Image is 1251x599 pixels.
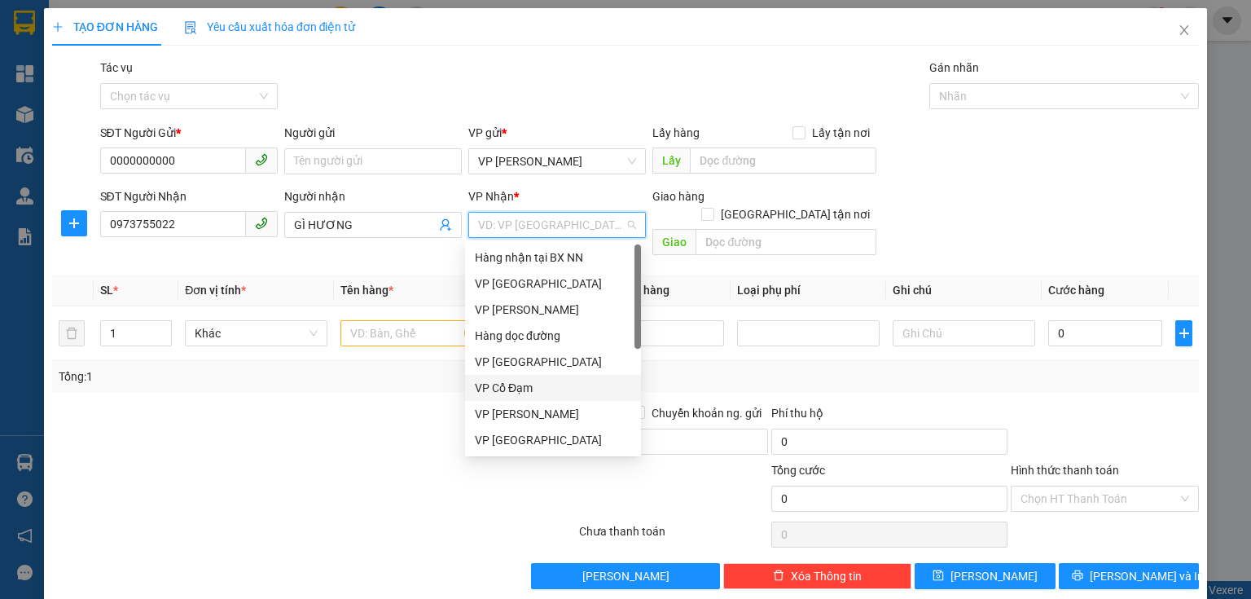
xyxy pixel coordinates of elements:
[340,320,483,346] input: VD: Bàn, Ghế
[771,404,1007,429] div: Phí thu hộ
[714,205,876,223] span: [GEOGRAPHIC_DATA] tận nơi
[465,244,641,271] div: Hàng nhận tại BX NN
[1161,8,1207,54] button: Close
[465,375,641,401] div: VP Cổ Đạm
[100,124,278,142] div: SĐT Người Gửi
[465,297,641,323] div: VP Hoàng Liệt
[465,271,641,297] div: VP Mỹ Đình
[696,229,876,255] input: Dọc đường
[773,570,784,583] span: delete
[478,149,636,174] span: VP Hoàng Liệt
[886,275,1042,306] th: Ghi chú
[652,229,696,255] span: Giao
[184,21,197,34] img: icon
[1175,320,1192,346] button: plus
[1176,327,1192,340] span: plus
[1178,24,1191,37] span: close
[468,190,514,203] span: VP Nhận
[609,320,723,346] input: 0
[475,353,631,371] div: VP [GEOGRAPHIC_DATA]
[723,563,911,589] button: deleteXóa Thông tin
[652,148,690,174] span: Lấy
[475,431,631,449] div: VP [GEOGRAPHIC_DATA]
[100,187,278,205] div: SĐT Người Nhận
[255,153,268,166] span: phone
[1090,567,1204,585] span: [PERSON_NAME] và In
[1059,563,1200,589] button: printer[PERSON_NAME] và In
[582,567,669,585] span: [PERSON_NAME]
[475,301,631,319] div: VP [PERSON_NAME]
[771,464,825,477] span: Tổng cước
[475,379,631,397] div: VP Cổ Đạm
[475,249,631,266] div: Hàng nhận tại BX NN
[255,217,268,230] span: phone
[468,124,646,142] div: VP gửi
[184,20,356,33] span: Yêu cầu xuất hóa đơn điện tử
[1011,464,1119,477] label: Hình thức thanh toán
[52,20,158,33] span: TẠO ĐƠN HÀNG
[52,21,64,33] span: plus
[652,126,700,139] span: Lấy hàng
[59,368,484,385] div: Tổng: 1
[100,61,133,74] label: Tác vụ
[195,321,318,346] span: Khác
[652,190,705,203] span: Giao hàng
[340,284,393,297] span: Tên hàng
[465,323,641,349] div: Hàng dọc đường
[59,320,85,346] button: delete
[531,563,719,589] button: [PERSON_NAME]
[933,570,944,583] span: save
[475,275,631,293] div: VP [GEOGRAPHIC_DATA]
[475,405,631,423] div: VP [PERSON_NAME]
[284,187,462,205] div: Người nhận
[645,404,768,422] span: Chuyển khoản ng. gửi
[465,401,641,427] div: VP Cương Gián
[1072,570,1083,583] span: printer
[690,148,876,174] input: Dọc đường
[950,567,1038,585] span: [PERSON_NAME]
[62,217,86,230] span: plus
[465,427,641,453] div: VP Xuân Giang
[284,124,462,142] div: Người gửi
[791,567,862,585] span: Xóa Thông tin
[465,349,641,375] div: VP Hà Đông
[1048,284,1104,297] span: Cước hàng
[61,210,87,236] button: plus
[185,284,246,297] span: Đơn vị tính
[439,218,452,231] span: user-add
[475,327,631,345] div: Hàng dọc đường
[929,61,979,74] label: Gán nhãn
[100,284,113,297] span: SL
[893,320,1035,346] input: Ghi Chú
[805,124,876,142] span: Lấy tận nơi
[731,275,886,306] th: Loại phụ phí
[577,522,769,551] div: Chưa thanh toán
[915,563,1056,589] button: save[PERSON_NAME]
